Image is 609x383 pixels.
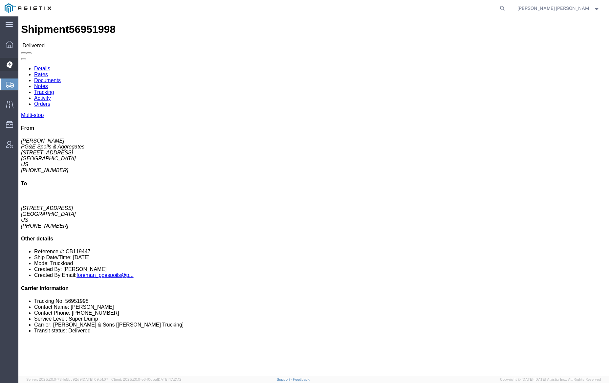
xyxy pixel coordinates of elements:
[293,377,310,381] a: Feedback
[517,4,600,12] button: [PERSON_NAME] [PERSON_NAME]
[517,5,589,12] span: Kayte Bray Dogali
[111,377,182,381] span: Client: 2025.20.0-e640dba
[500,377,601,382] span: Copyright © [DATE]-[DATE] Agistix Inc., All Rights Reserved
[18,16,609,376] iframe: FS Legacy Container
[157,377,182,381] span: [DATE] 17:21:12
[5,3,51,13] img: logo
[26,377,108,381] span: Server: 2025.20.0-734e5bc92d9
[277,377,293,381] a: Support
[82,377,108,381] span: [DATE] 09:51:07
